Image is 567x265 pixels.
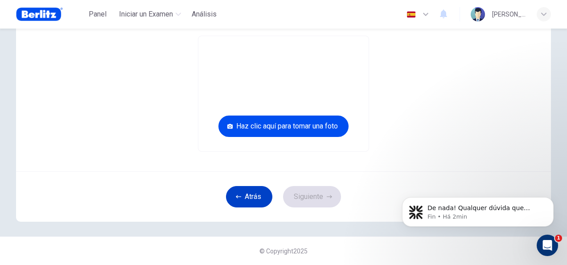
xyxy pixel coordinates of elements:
[119,9,173,20] span: Iniciar un Examen
[192,9,217,20] span: Análisis
[259,248,308,255] span: © Copyright 2025
[16,5,63,23] img: Berlitz Brasil logo
[83,6,112,22] button: Panel
[188,6,220,22] button: Análisis
[115,6,185,22] button: Iniciar un Examen
[218,116,349,137] button: Haz clic aquí para tomar una foto
[406,11,417,18] img: es
[226,186,272,207] button: Atrás
[89,9,107,20] span: Panel
[16,5,83,23] a: Berlitz Brasil logo
[555,235,562,242] span: 1
[188,6,220,22] div: Necesitas una licencia para acceder a este contenido
[537,235,558,256] iframe: Intercom live chat
[389,178,567,241] iframe: Intercom notifications mensagem
[471,7,485,21] img: Profile picture
[492,9,526,20] div: [PERSON_NAME]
